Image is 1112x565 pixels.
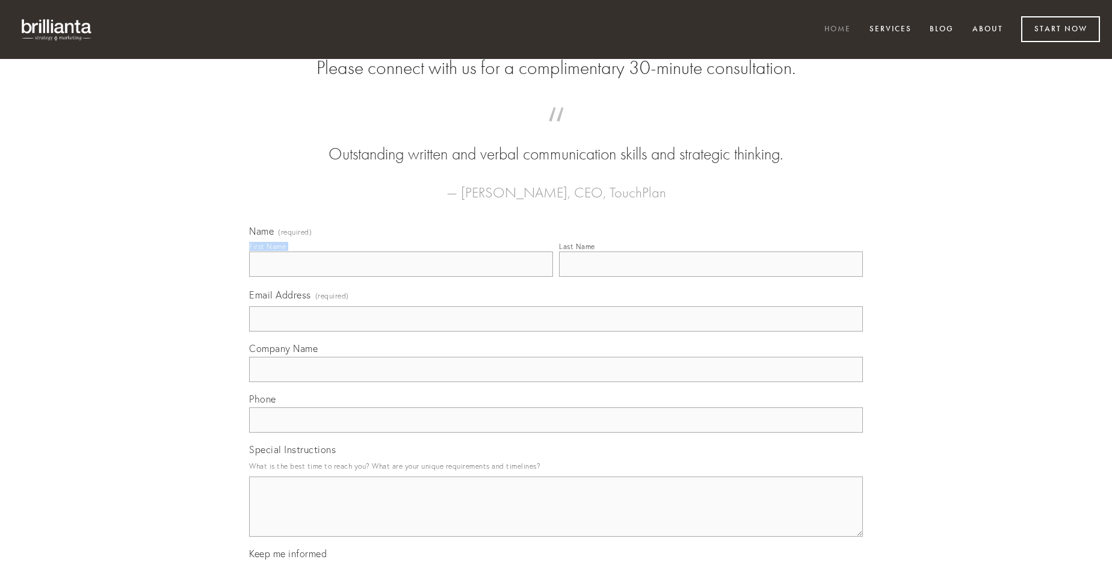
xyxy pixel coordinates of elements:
[249,393,276,405] span: Phone
[268,166,844,205] figcaption: — [PERSON_NAME], CEO, TouchPlan
[249,225,274,237] span: Name
[249,548,327,560] span: Keep me informed
[862,20,919,40] a: Services
[1021,16,1100,42] a: Start Now
[268,119,844,166] blockquote: Outstanding written and verbal communication skills and strategic thinking.
[278,229,312,236] span: (required)
[249,458,863,474] p: What is the best time to reach you? What are your unique requirements and timelines?
[249,289,311,301] span: Email Address
[559,242,595,251] div: Last Name
[249,342,318,354] span: Company Name
[249,242,286,251] div: First Name
[249,443,336,455] span: Special Instructions
[315,288,349,304] span: (required)
[817,20,859,40] a: Home
[12,12,102,47] img: brillianta - research, strategy, marketing
[922,20,962,40] a: Blog
[268,119,844,143] span: “
[249,57,863,79] h2: Please connect with us for a complimentary 30-minute consultation.
[965,20,1011,40] a: About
